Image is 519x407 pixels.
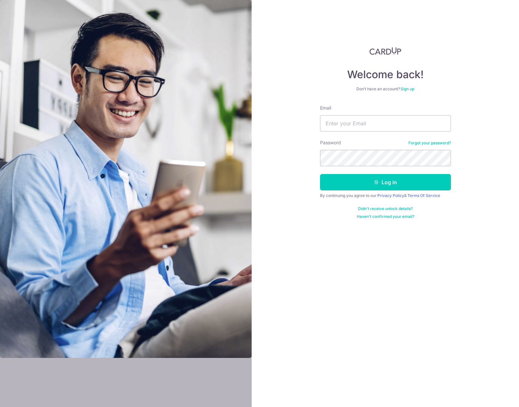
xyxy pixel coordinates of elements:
[407,193,440,198] a: Terms Of Service
[320,115,451,132] input: Enter your Email
[320,86,451,92] div: Don’t have an account?
[408,140,451,146] a: Forgot your password?
[320,139,341,146] label: Password
[320,105,331,111] label: Email
[369,47,402,55] img: CardUp Logo
[320,68,451,81] h4: Welcome back!
[377,193,404,198] a: Privacy Policy
[320,174,451,190] button: Log in
[401,86,414,91] a: Sign up
[357,214,414,219] a: Haven't confirmed your email?
[320,193,451,198] div: By continuing you agree to our &
[358,206,413,211] a: Didn't receive unlock details?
